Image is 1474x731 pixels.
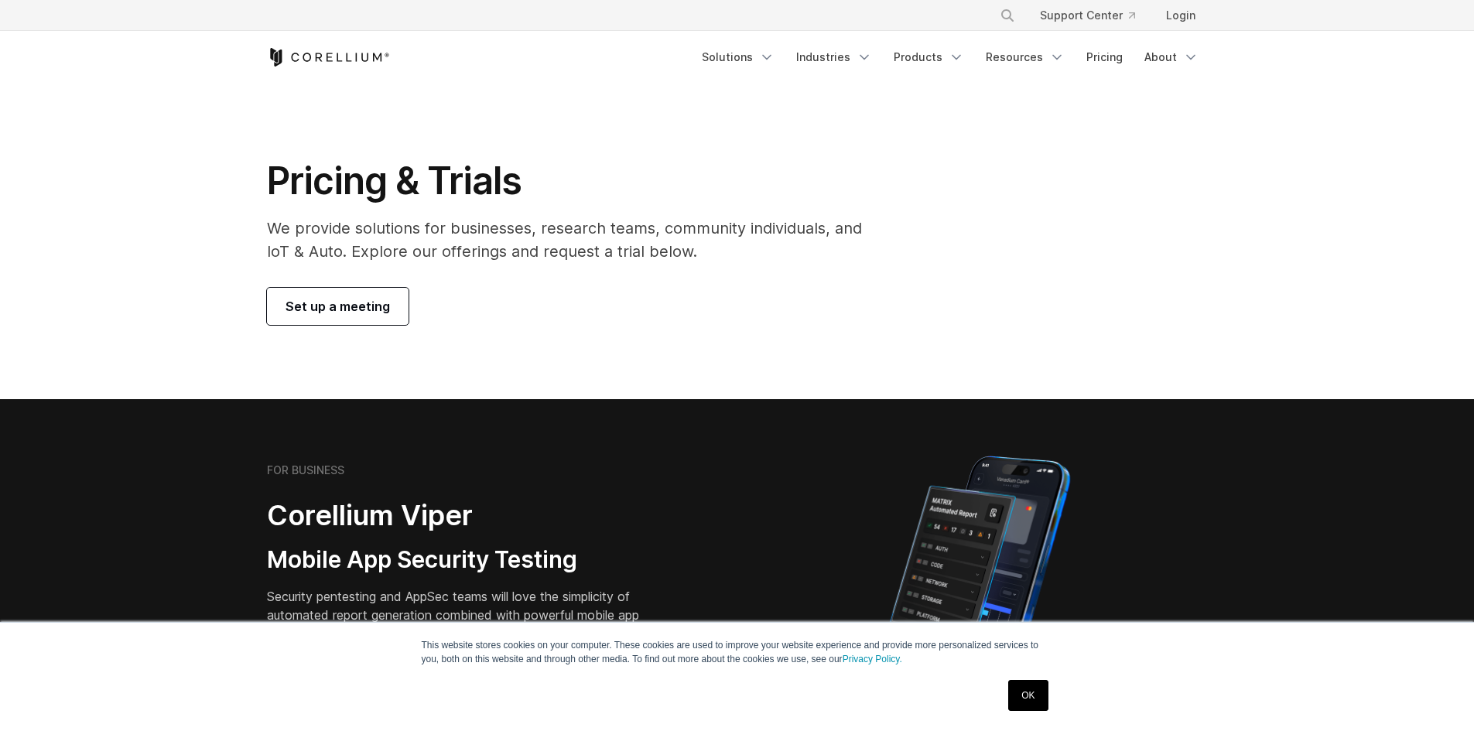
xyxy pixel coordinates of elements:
span: Set up a meeting [286,297,390,316]
a: Login [1154,2,1208,29]
p: We provide solutions for businesses, research teams, community individuals, and IoT & Auto. Explo... [267,217,884,263]
a: About [1135,43,1208,71]
h6: FOR BUSINESS [267,463,344,477]
p: Security pentesting and AppSec teams will love the simplicity of automated report generation comb... [267,587,663,643]
a: Pricing [1077,43,1132,71]
div: Navigation Menu [693,43,1208,71]
h3: Mobile App Security Testing [267,545,663,575]
h1: Pricing & Trials [267,158,884,204]
p: This website stores cookies on your computer. These cookies are used to improve your website expe... [422,638,1053,666]
a: OK [1008,680,1048,711]
a: Solutions [693,43,784,71]
a: Support Center [1028,2,1147,29]
h2: Corellium Viper [267,498,663,533]
div: Navigation Menu [981,2,1208,29]
img: Corellium MATRIX automated report on iPhone showing app vulnerability test results across securit... [864,449,1096,719]
a: Products [884,43,973,71]
a: Industries [787,43,881,71]
a: Privacy Policy. [843,654,902,664]
a: Resources [976,43,1074,71]
a: Set up a meeting [267,288,409,325]
button: Search [993,2,1021,29]
a: Corellium Home [267,48,390,67]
